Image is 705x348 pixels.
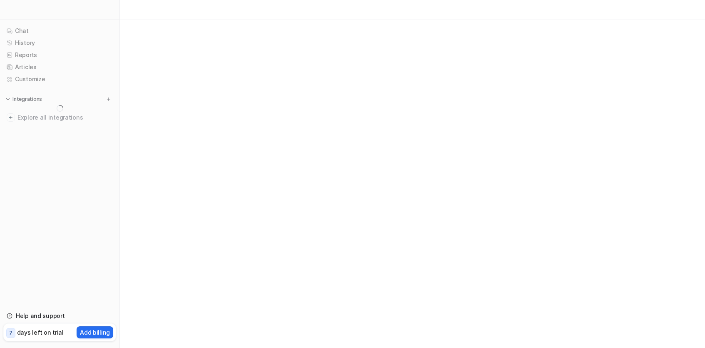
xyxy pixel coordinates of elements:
button: Integrations [3,95,45,103]
img: explore all integrations [7,113,15,122]
button: Add billing [77,326,113,338]
span: Explore all integrations [17,111,113,124]
p: Integrations [12,96,42,103]
a: History [3,37,116,49]
p: 7 [9,329,12,337]
img: expand menu [5,96,11,102]
a: Articles [3,61,116,73]
a: Help and support [3,310,116,322]
a: Customize [3,73,116,85]
a: Explore all integrations [3,112,116,123]
p: days left on trial [17,328,64,337]
img: menu_add.svg [106,96,112,102]
p: Add billing [80,328,110,337]
a: Chat [3,25,116,37]
a: Reports [3,49,116,61]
